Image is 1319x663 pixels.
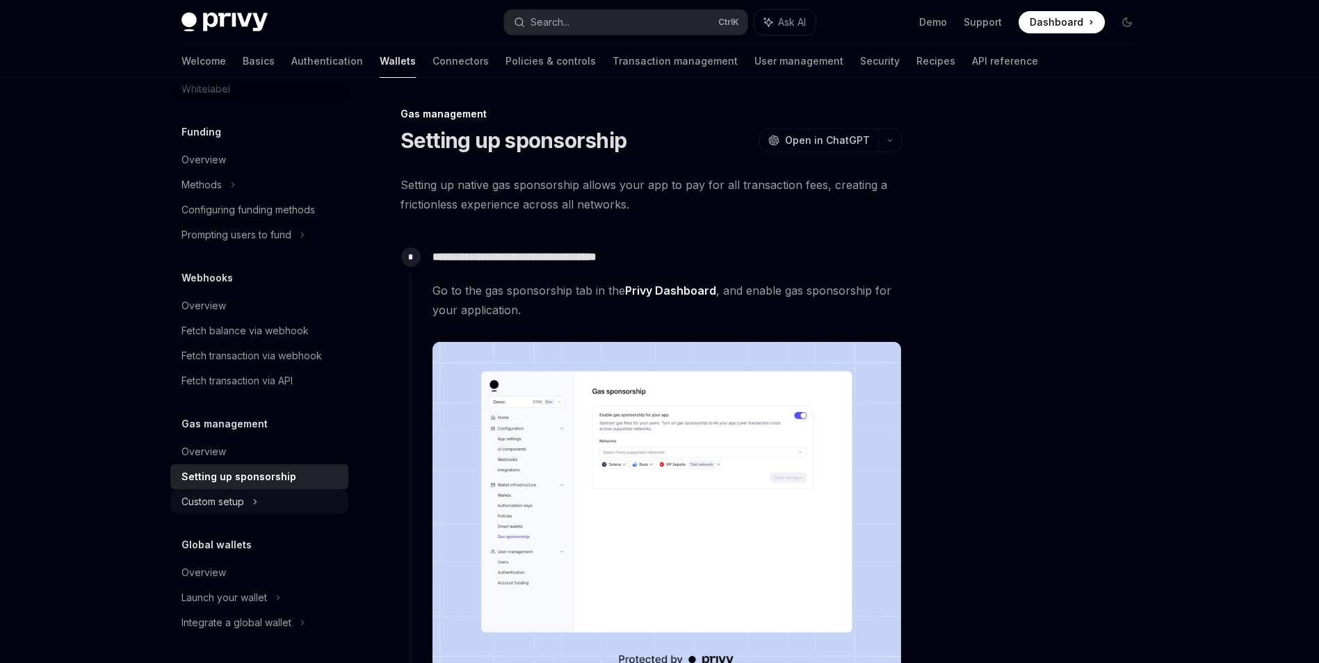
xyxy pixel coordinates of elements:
a: User management [754,44,843,78]
a: Basics [243,44,275,78]
a: Overview [170,147,348,172]
a: Recipes [916,44,955,78]
div: Fetch balance via webhook [181,322,309,339]
a: Overview [170,439,348,464]
div: Fetch transaction via webhook [181,347,322,364]
div: Configuring funding methods [181,202,315,218]
div: Search... [531,14,569,31]
span: Ask AI [778,15,806,29]
h5: Global wallets [181,537,252,553]
div: Prompting users to fund [181,227,291,243]
h5: Webhooks [181,270,233,286]
a: Privy Dashboard [625,284,716,298]
a: API reference [972,44,1038,78]
a: Support [964,15,1002,29]
h5: Funding [181,124,221,140]
span: Setting up native gas sponsorship allows your app to pay for all transaction fees, creating a fri... [400,175,902,214]
button: Open in ChatGPT [759,129,878,152]
button: Toggle dark mode [1116,11,1138,33]
span: Ctrl K [718,17,739,28]
div: Custom setup [181,493,244,510]
a: Fetch transaction via API [170,368,348,393]
button: Ask AI [754,10,816,35]
div: Overview [181,297,226,314]
a: Transaction management [613,44,738,78]
span: Open in ChatGPT [785,133,870,147]
a: Connectors [432,44,489,78]
div: Gas management [400,107,902,121]
img: dark logo [181,13,268,32]
h5: Gas management [181,416,268,432]
a: Dashboard [1019,11,1105,33]
div: Setting up sponsorship [181,468,296,485]
button: Search...CtrlK [504,10,747,35]
a: Security [860,44,900,78]
a: Authentication [291,44,363,78]
div: Overview [181,152,226,168]
span: Go to the gas sponsorship tab in the , and enable gas sponsorship for your application. [432,281,901,320]
a: Policies & controls [505,44,596,78]
div: Integrate a global wallet [181,614,291,631]
a: Wallets [380,44,416,78]
div: Fetch transaction via API [181,373,293,389]
div: Overview [181,564,226,581]
a: Setting up sponsorship [170,464,348,489]
a: Demo [919,15,947,29]
a: Configuring funding methods [170,197,348,222]
div: Overview [181,443,226,460]
h1: Setting up sponsorship [400,128,627,153]
a: Welcome [181,44,226,78]
div: Launch your wallet [181,589,267,606]
span: Dashboard [1030,15,1083,29]
a: Overview [170,293,348,318]
div: Methods [181,177,222,193]
a: Overview [170,560,348,585]
a: Fetch balance via webhook [170,318,348,343]
a: Fetch transaction via webhook [170,343,348,368]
